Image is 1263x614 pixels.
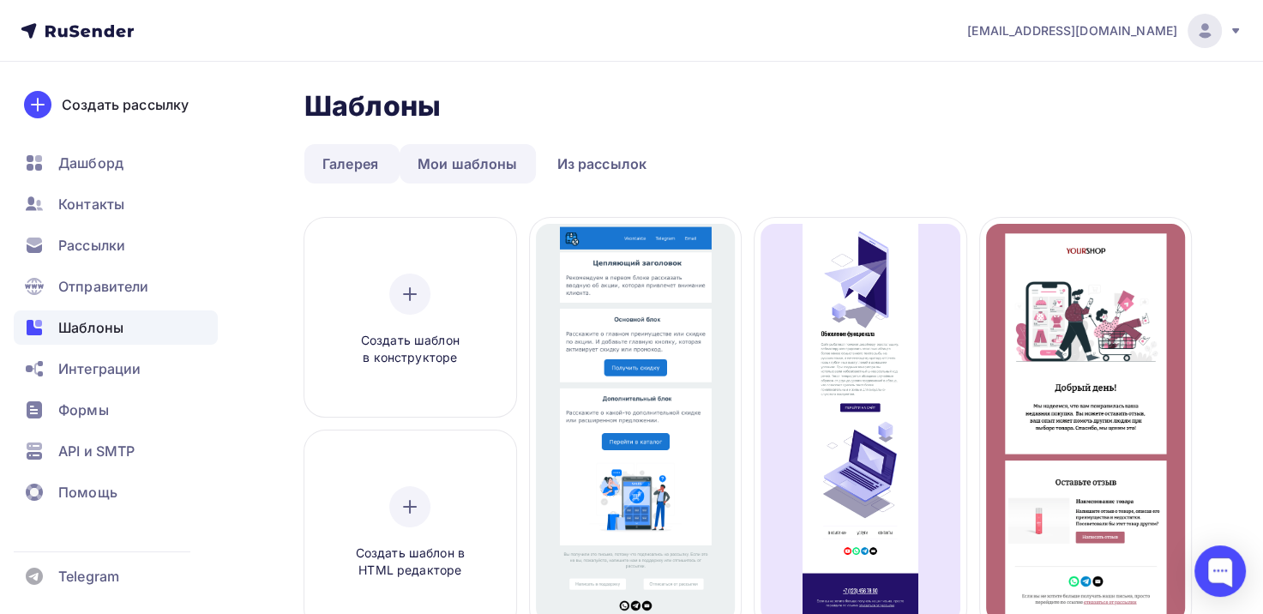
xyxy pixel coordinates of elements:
span: [EMAIL_ADDRESS][DOMAIN_NAME] [967,22,1177,39]
span: API и SMTP [58,441,135,461]
span: Создать шаблон в HTML редакторе [328,545,491,580]
h2: Шаблоны [304,89,441,123]
a: Шаблоны [14,310,218,345]
span: Формы [58,400,109,420]
span: Отправители [58,276,149,297]
a: Из рассылок [539,144,665,184]
a: Дашборд [14,146,218,180]
span: Дашборд [58,153,123,173]
a: Формы [14,393,218,427]
span: Шаблоны [58,317,123,338]
a: [EMAIL_ADDRESS][DOMAIN_NAME] [967,14,1242,48]
a: Отправители [14,269,218,304]
a: Контакты [14,187,218,221]
span: Создать шаблон в конструкторе [328,332,491,367]
span: Интеграции [58,358,141,379]
span: Рассылки [58,235,125,256]
a: Мои шаблоны [400,144,536,184]
span: Контакты [58,194,124,214]
span: Помощь [58,482,117,503]
a: Рассылки [14,228,218,262]
a: Галерея [304,144,396,184]
div: Создать рассылку [62,94,189,115]
span: Telegram [58,566,119,587]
